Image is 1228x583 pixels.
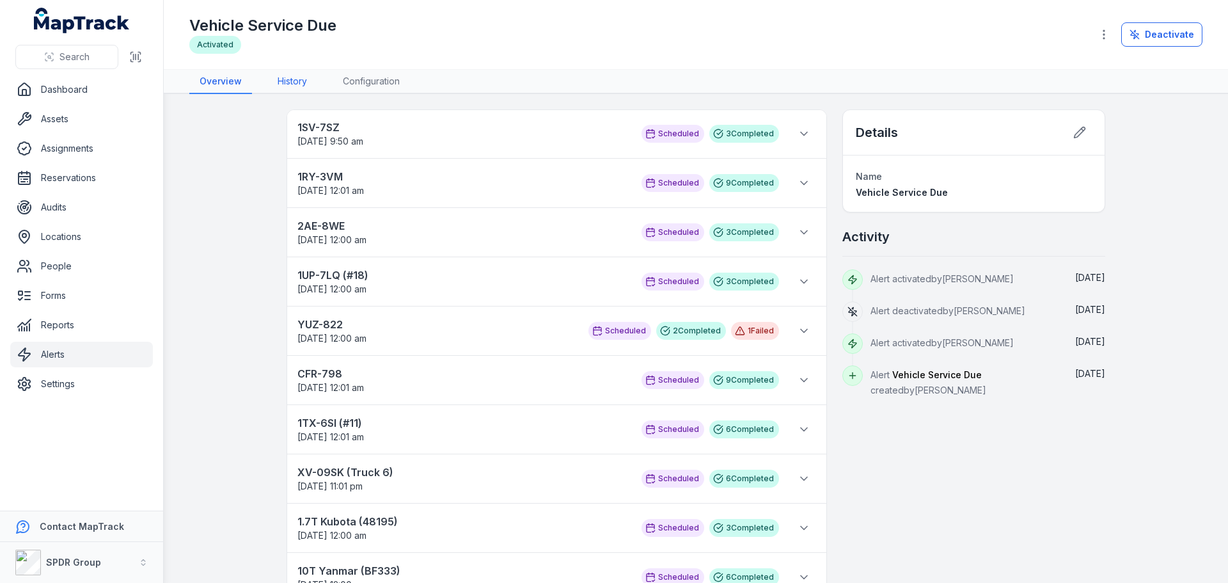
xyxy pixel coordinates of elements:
div: Scheduled [642,223,704,241]
div: Scheduled [642,273,704,291]
span: [DATE] 12:01 am [297,382,364,393]
a: History [267,70,317,94]
a: 1SV-7SZ[DATE] 9:50 am [297,120,629,148]
time: 10/09/2025, 12:00:00 am [297,284,366,294]
a: MapTrack [34,8,130,33]
a: Forms [10,283,153,308]
span: [DATE] [1075,272,1105,283]
a: Overview [189,70,252,94]
span: Alert created by [PERSON_NAME] [870,369,986,395]
time: 24/08/2025, 12:00:00 am [297,530,366,541]
span: [DATE] 12:01 am [297,431,364,442]
span: Search [59,51,90,63]
div: 3 Completed [709,125,779,143]
span: [DATE] 12:00 am [297,530,366,541]
a: Reports [10,312,153,338]
a: Reservations [10,165,153,191]
strong: 1RY-3VM [297,169,629,184]
div: Scheduled [642,125,704,143]
span: [DATE] 11:01 pm [297,481,363,491]
a: 1UP-7LQ (#18)[DATE] 12:00 am [297,268,629,296]
div: Activated [189,36,241,54]
strong: SPDR Group [46,557,101,568]
div: 9 Completed [709,371,779,389]
a: CFR-798[DATE] 12:01 am [297,366,629,394]
time: 19/12/2024, 3:49:55 pm [1075,336,1105,347]
div: Scheduled [642,420,704,438]
div: Scheduled [642,470,704,488]
div: Scheduled [642,174,704,192]
div: 3 Completed [709,223,779,241]
h2: Details [856,124,898,141]
a: XV-09SK (Truck 6)[DATE] 11:01 pm [297,465,629,493]
a: 1TX-6SI (#11)[DATE] 12:01 am [297,415,629,443]
span: Alert activated by [PERSON_NAME] [870,273,1014,284]
div: 3 Completed [709,519,779,537]
span: [DATE] [1075,368,1105,379]
a: YUZ-822[DATE] 12:00 am [297,317,576,345]
div: Scheduled [642,519,704,537]
strong: CFR-798 [297,366,629,381]
button: Search [15,45,118,69]
div: Scheduled [588,322,651,340]
span: [DATE] 12:00 am [297,284,366,294]
div: Scheduled [642,371,704,389]
span: Alert activated by [PERSON_NAME] [870,337,1014,348]
span: [DATE] 12:00 am [297,234,366,245]
time: 26/02/2025, 1:07:35 pm [1075,272,1105,283]
time: 09/09/2025, 12:00:00 am [297,333,366,344]
time: 16/09/2025, 12:01:00 am [297,185,364,196]
strong: 1UP-7LQ (#18) [297,268,629,283]
span: Vehicle Service Due [892,369,982,380]
span: [DATE] [1075,336,1105,347]
strong: 1SV-7SZ [297,120,629,135]
div: 1 Failed [731,322,779,340]
a: Locations [10,224,153,250]
strong: XV-09SK (Truck 6) [297,465,629,480]
div: 6 Completed [709,470,779,488]
a: 2AE-8WE[DATE] 12:00 am [297,218,629,246]
button: Deactivate [1121,22,1202,47]
a: Audits [10,195,153,220]
span: [DATE] 9:50 am [297,136,363,147]
a: Alerts [10,342,153,367]
time: 18/09/2025, 9:50:00 am [297,136,363,147]
time: 19/12/2024, 3:13:12 pm [1075,368,1105,379]
span: [DATE] 12:00 am [297,333,366,344]
span: [DATE] 12:01 am [297,185,364,196]
strong: YUZ-822 [297,317,576,332]
div: 3 Completed [709,273,779,291]
a: Assets [10,106,153,132]
strong: 10T Yanmar (BF333) [297,563,629,579]
div: 9 Completed [709,174,779,192]
a: 1RY-3VM[DATE] 12:01 am [297,169,629,197]
strong: 1TX-6SI (#11) [297,415,629,431]
a: 1.7T Kubota (48195)[DATE] 12:00 am [297,514,629,542]
time: 30/08/2025, 12:01:00 am [297,431,364,442]
span: Vehicle Service Due [856,187,948,198]
a: Configuration [333,70,410,94]
a: Dashboard [10,77,153,102]
div: 6 Completed [709,420,779,438]
div: 2 Completed [656,322,726,340]
strong: 1.7T Kubota (48195) [297,514,629,529]
time: 28/08/2025, 11:01:00 pm [297,481,363,491]
a: Settings [10,371,153,397]
a: Assignments [10,136,153,161]
span: [DATE] [1075,304,1105,315]
time: 13/09/2025, 12:00:00 am [297,234,366,245]
span: Alert deactivated by [PERSON_NAME] [870,305,1025,316]
time: 24/01/2025, 12:43:46 pm [1075,304,1105,315]
time: 02/09/2025, 12:01:00 am [297,382,364,393]
h1: Vehicle Service Due [189,15,336,36]
h2: Activity [842,228,890,246]
strong: 2AE-8WE [297,218,629,234]
span: Name [856,171,882,182]
a: People [10,253,153,279]
strong: Contact MapTrack [40,521,124,532]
